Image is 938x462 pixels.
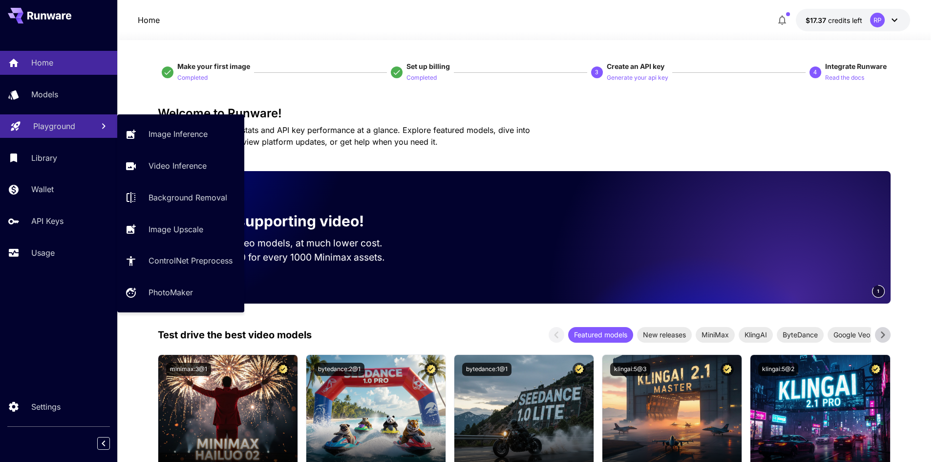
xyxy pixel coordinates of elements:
div: RP [870,13,885,27]
p: Settings [31,401,61,413]
p: Background Removal [149,192,227,203]
span: credits left [828,16,862,24]
button: Certified Model – Vetted for best performance and includes a commercial license. [277,363,290,376]
p: Library [31,152,57,164]
button: $17.36506 [796,9,910,31]
a: Image Inference [117,122,244,146]
span: KlingAI [739,330,773,340]
a: ControlNet Preprocess [117,249,244,273]
p: Completed [406,73,437,83]
button: bytedance:1@1 [462,363,512,376]
p: Home [138,14,160,26]
span: Create an API key [607,62,664,70]
span: Google Veo [828,330,876,340]
button: klingai:5@2 [758,363,798,376]
div: Collapse sidebar [105,435,117,452]
button: klingai:5@3 [610,363,650,376]
a: Image Upscale [117,217,244,241]
div: $17.36506 [806,15,862,25]
p: Usage [31,247,55,259]
p: Generate your api key [607,73,668,83]
p: Save up to $350 for every 1000 Minimax assets. [173,250,401,264]
p: Playground [33,120,75,132]
button: Certified Model – Vetted for best performance and includes a commercial license. [869,363,882,376]
span: Make your first image [177,62,250,70]
p: Home [31,57,53,68]
p: Now supporting video! [201,210,364,232]
p: Video Inference [149,160,207,172]
button: bytedance:2@1 [314,363,364,376]
button: minimax:3@1 [166,363,211,376]
p: Run the best video models, at much lower cost. [173,236,401,250]
p: 3 [595,68,598,77]
a: PhotoMaker [117,281,244,305]
button: Certified Model – Vetted for best performance and includes a commercial license. [573,363,586,376]
button: Collapse sidebar [97,437,110,450]
p: Read the docs [825,73,864,83]
span: $17.37 [806,16,828,24]
p: PhotoMaker [149,286,193,298]
p: Test drive the best video models [158,328,312,342]
p: 4 [813,68,817,77]
p: Image Upscale [149,223,203,235]
a: Video Inference [117,154,244,178]
p: ControlNet Preprocess [149,255,233,266]
span: Featured models [568,330,633,340]
button: Certified Model – Vetted for best performance and includes a commercial license. [425,363,438,376]
p: Wallet [31,183,54,195]
span: MiniMax [696,330,735,340]
span: Integrate Runware [825,62,887,70]
span: New releases [637,330,692,340]
h3: Welcome to Runware! [158,107,891,120]
p: Image Inference [149,128,208,140]
a: Background Removal [117,186,244,210]
button: Certified Model – Vetted for best performance and includes a commercial license. [721,363,734,376]
span: 1 [877,287,880,295]
p: Models [31,88,58,100]
p: Completed [177,73,208,83]
span: Set up billing [406,62,450,70]
nav: breadcrumb [138,14,160,26]
span: Check out your usage stats and API key performance at a glance. Explore featured models, dive int... [158,125,530,147]
span: ByteDance [777,330,824,340]
p: API Keys [31,215,64,227]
